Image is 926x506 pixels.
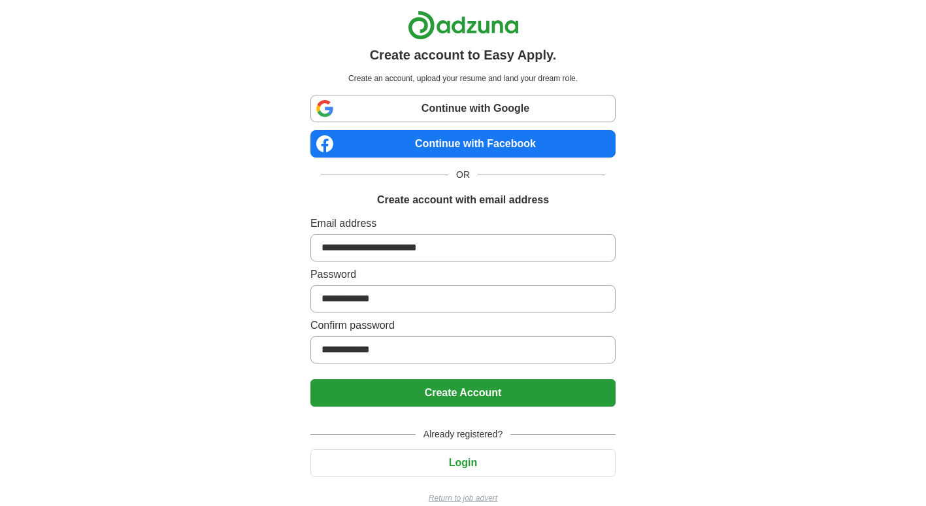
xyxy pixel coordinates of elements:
[448,168,478,182] span: OR
[310,457,616,468] a: Login
[310,492,616,504] a: Return to job advert
[310,95,616,122] a: Continue with Google
[377,192,549,208] h1: Create account with email address
[416,428,510,441] span: Already registered?
[370,45,557,65] h1: Create account to Easy Apply.
[310,449,616,477] button: Login
[408,10,519,40] img: Adzuna logo
[310,216,616,231] label: Email address
[310,318,616,333] label: Confirm password
[310,379,616,407] button: Create Account
[310,267,616,282] label: Password
[310,130,616,158] a: Continue with Facebook
[313,73,613,84] p: Create an account, upload your resume and land your dream role.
